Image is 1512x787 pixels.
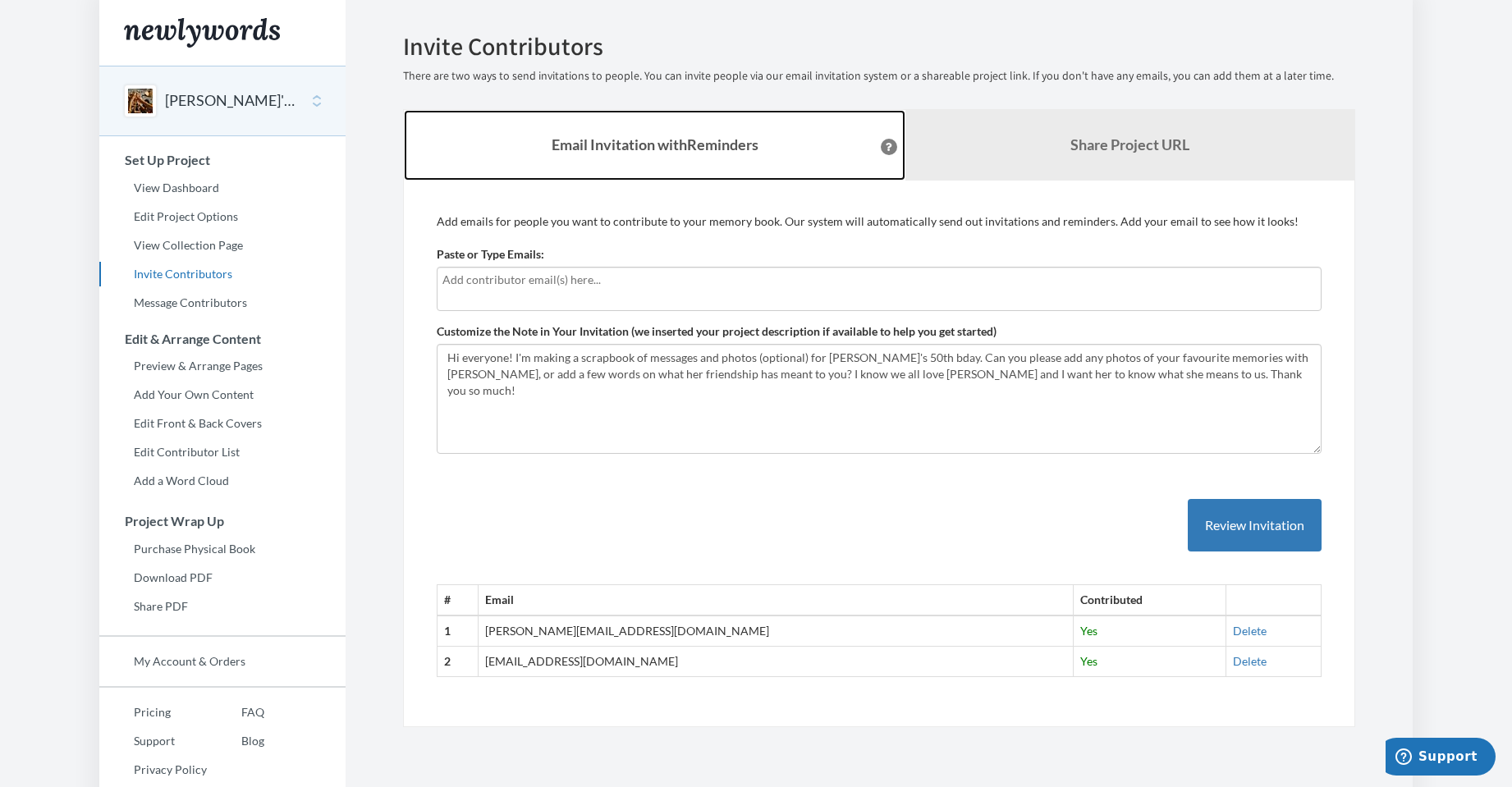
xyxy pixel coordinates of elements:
a: Delete [1233,624,1267,638]
a: Support [99,729,207,753]
th: 2 [438,647,479,677]
strong: Email Invitation with Reminders [552,135,758,153]
a: Message Contributors [99,291,346,315]
button: [PERSON_NAME]'s 50th bday! [165,90,298,112]
th: # [438,585,479,615]
h3: Edit & Arrange Content [100,332,346,346]
img: Newlywords logo [124,18,280,48]
button: Review Invitation [1188,499,1322,552]
a: Privacy Policy [99,757,207,782]
a: My Account & Orders [99,649,346,674]
a: Purchase Physical Book [99,537,346,561]
a: Edit Project Options [99,204,346,229]
a: FAQ [207,700,264,725]
h3: Project Wrap Up [100,514,346,528]
label: Paste or Type Emails: [437,246,544,263]
span: Yes [1080,654,1097,668]
a: Add Your Own Content [99,382,346,407]
a: Delete [1233,654,1267,668]
th: Contributed [1074,585,1226,615]
p: Add emails for people you want to contribute to your memory book. Our system will automatically s... [437,213,1322,230]
a: Edit Contributor List [99,440,346,464]
a: Share PDF [99,594,346,619]
td: [EMAIL_ADDRESS][DOMAIN_NAME] [478,647,1073,677]
b: Share Project URL [1070,135,1189,153]
th: 1 [438,615,479,646]
a: Blog [207,729,264,753]
a: Pricing [99,700,207,725]
a: Edit Front & Back Covers [99,411,346,436]
a: View Dashboard [99,176,346,200]
textarea: Hi everyone! I'm making a scrapbook of messages and photos (optional) for [PERSON_NAME]'s 50th bd... [437,344,1322,454]
input: Add contributor email(s) here... [442,271,1316,289]
a: Download PDF [99,565,346,590]
a: Invite Contributors [99,262,346,286]
th: Email [478,585,1073,615]
p: There are two ways to send invitations to people. You can invite people via our email invitation ... [403,68,1355,85]
a: Add a Word Cloud [99,469,346,493]
h3: Set Up Project [100,153,346,167]
span: Yes [1080,624,1097,638]
iframe: Opens a widget where you can chat to one of our agents [1386,738,1496,779]
a: View Collection Page [99,233,346,258]
a: Preview & Arrange Pages [99,354,346,378]
h2: Invite Contributors [403,33,1355,60]
label: Customize the Note in Your Invitation (we inserted your project description if available to help ... [437,323,997,340]
td: [PERSON_NAME][EMAIL_ADDRESS][DOMAIN_NAME] [478,615,1073,646]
